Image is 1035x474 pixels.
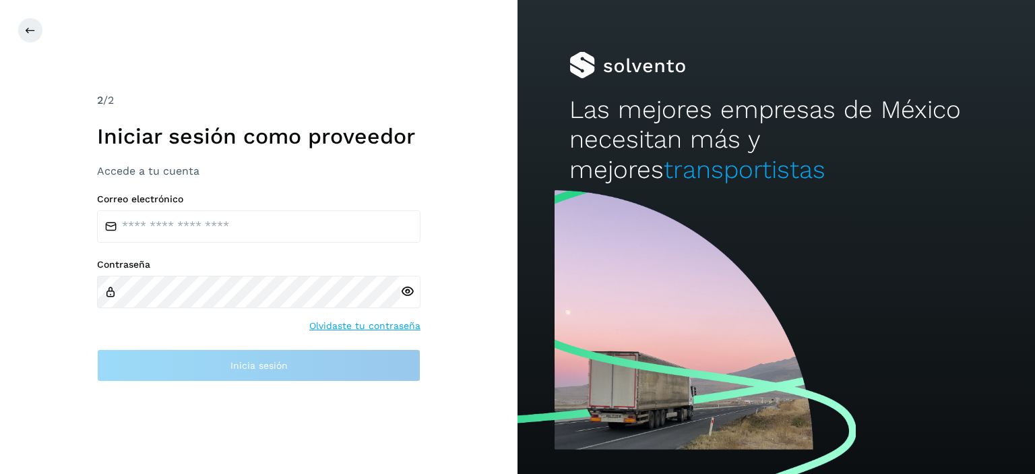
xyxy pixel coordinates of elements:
div: /2 [97,92,420,109]
h3: Accede a tu cuenta [97,165,420,177]
label: Correo electrónico [97,194,420,205]
h2: Las mejores empresas de México necesitan más y mejores [569,95,983,185]
a: Olvidaste tu contraseña [309,319,420,333]
h1: Iniciar sesión como proveedor [97,123,420,149]
span: Inicia sesión [230,361,288,370]
label: Contraseña [97,259,420,270]
span: 2 [97,94,103,107]
button: Inicia sesión [97,349,420,382]
span: transportistas [664,155,825,184]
